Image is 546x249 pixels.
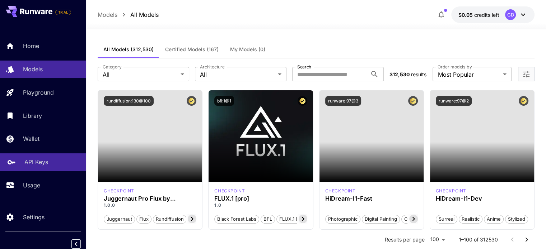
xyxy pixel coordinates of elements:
[137,216,151,223] span: flux
[438,70,500,79] span: Most Popular
[436,96,472,106] button: runware:97@2
[23,88,54,97] p: Playground
[104,188,134,194] div: FLUX.1 D
[55,8,71,16] span: Add your payment card to enable full platform functionality.
[297,64,311,70] label: Search
[505,216,528,223] span: Stylized
[153,214,187,224] button: rundiffusion
[519,96,528,106] button: Certified Model – Vetted for best performance and includes a commercial license.
[23,111,42,120] p: Library
[200,70,275,79] span: All
[153,216,186,223] span: rundiffusion
[436,214,457,224] button: Surreal
[385,236,425,243] p: Results per page
[451,6,535,23] button: $0.05GD
[276,214,310,224] button: FLUX.1 [pro]
[459,236,498,243] p: 1–100 of 312530
[389,71,410,77] span: 312,530
[325,188,356,194] p: checkpoint
[402,216,429,223] span: Cinematic
[104,202,196,209] p: 1.0.0
[401,214,429,224] button: Cinematic
[459,214,482,224] button: Realistic
[408,96,418,106] button: Certified Model – Vetted for best performance and includes a commercial license.
[474,12,499,18] span: credits left
[298,96,307,106] button: Certified Model – Vetted for best performance and includes a commercial license.
[436,188,466,194] p: checkpoint
[23,42,39,50] p: Home
[214,96,234,106] button: bfl:1@1
[136,214,151,224] button: flux
[230,46,265,53] span: My Models (0)
[23,65,43,73] p: Models
[98,10,159,19] nav: breadcrumb
[215,216,259,223] span: Black Forest Labs
[458,11,499,19] div: $0.05
[325,195,418,202] h3: HiDream-I1-Fast
[104,216,135,223] span: juggernaut
[428,234,448,245] div: 100
[104,96,154,106] button: rundiffusion:130@100
[484,214,504,224] button: Anime
[438,64,472,70] label: Order models by
[104,188,134,194] p: checkpoint
[362,216,400,223] span: Digital Painting
[459,216,482,223] span: Realistic
[261,214,275,224] button: BFL
[104,214,135,224] button: juggernaut
[214,195,307,202] h3: FLUX.1 [pro]
[98,10,117,19] a: Models
[103,64,122,70] label: Category
[165,46,219,53] span: Certified Models (167)
[436,188,466,194] div: HiDream Dev
[436,216,457,223] span: Surreal
[214,188,245,194] p: checkpoint
[104,195,196,202] h3: Juggernaut Pro Flux by RunDiffusion
[325,188,356,194] div: HiDream Fast
[326,216,360,223] span: Photographic
[484,216,503,223] span: Anime
[187,96,196,106] button: Certified Model – Vetted for best performance and includes a commercial license.
[522,70,531,79] button: Open more filters
[362,214,400,224] button: Digital Painting
[519,233,534,247] button: Go to next page
[325,214,360,224] button: Photographic
[103,70,178,79] span: All
[261,216,275,223] span: BFL
[411,71,426,77] span: results
[277,216,309,223] span: FLUX.1 [pro]
[24,158,48,166] p: API Keys
[103,46,154,53] span: All Models (312,530)
[214,214,259,224] button: Black Forest Labs
[23,181,40,190] p: Usage
[200,64,224,70] label: Architecture
[436,195,528,202] h3: HiDream-I1-Dev
[56,10,71,15] span: TRIAL
[130,10,159,19] a: All Models
[23,213,45,221] p: Settings
[71,239,81,249] button: Collapse sidebar
[214,188,245,194] div: fluxpro
[458,12,474,18] span: $0.05
[23,134,39,143] p: Wallet
[505,214,528,224] button: Stylized
[325,96,361,106] button: runware:97@3
[505,9,516,20] div: GD
[214,202,307,209] p: 1.0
